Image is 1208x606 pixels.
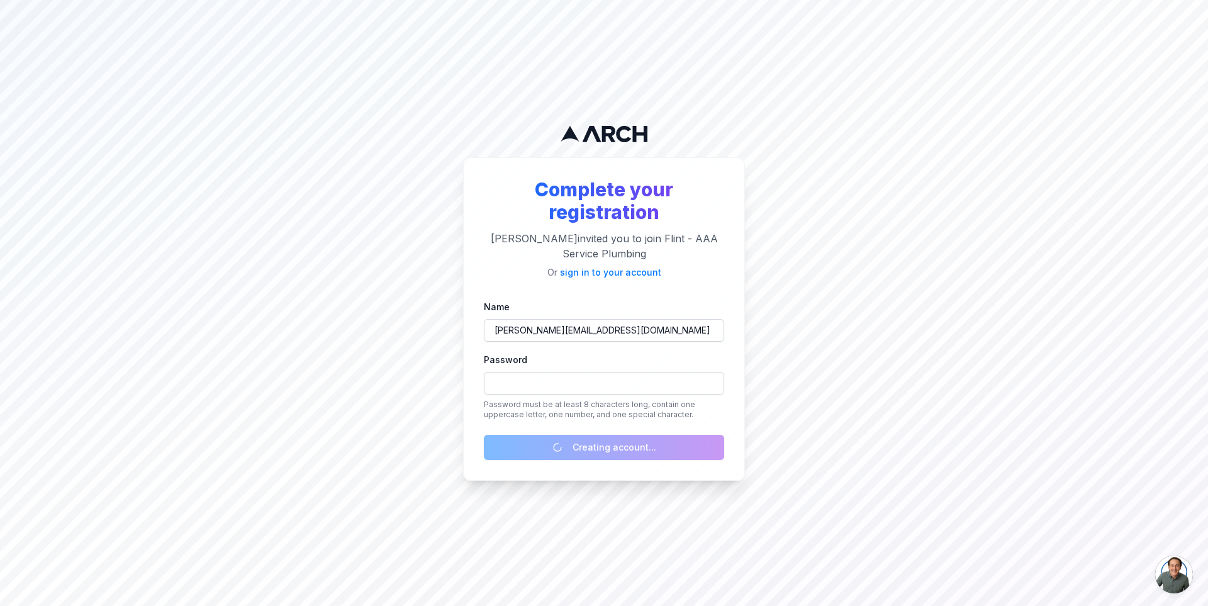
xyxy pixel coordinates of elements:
p: Or [484,266,724,279]
label: Password [484,354,527,365]
div: Open chat [1155,556,1193,593]
p: Password must be at least 8 characters long, contain one uppercase letter, one number, and one sp... [484,400,724,420]
input: Your name [484,319,724,342]
a: sign in to your account [560,267,661,278]
label: Name [484,301,510,312]
p: [PERSON_NAME] invited you to join Flint - AAA Service Plumbing [484,231,724,261]
h2: Complete your registration [484,178,724,223]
